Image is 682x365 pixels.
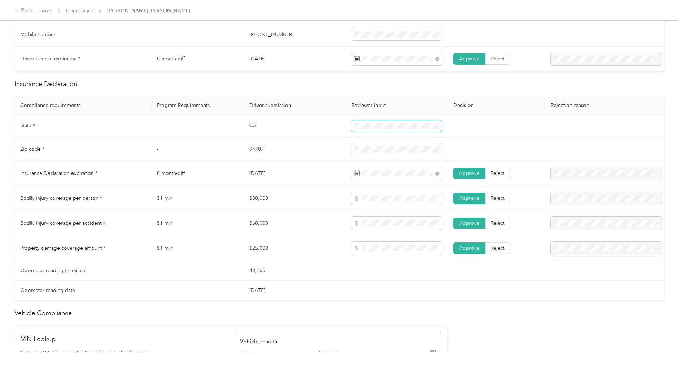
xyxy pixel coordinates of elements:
td: - [151,115,244,138]
td: Zip code * [14,138,151,161]
span: Approve [459,170,480,176]
td: Driver License expiration * [14,47,151,72]
td: Bodily injury coverage per person * [14,186,151,211]
span: Driver License expiration * [20,56,80,62]
th: Decision [447,96,545,115]
td: Insurance Declaration expiration * [14,161,151,186]
p: Enter the VIN from member’s insurance declaration page [21,349,227,357]
td: 0 month-diff [151,161,244,186]
th: Compliance requirements [14,96,151,115]
iframe: Everlance-gr Chat Button Frame [642,325,682,365]
span: [PERSON_NAME] [PERSON_NAME] [107,7,190,14]
td: Property damage coverage amount * [14,236,151,261]
th: Reviewer input [346,96,447,115]
td: - [151,281,244,301]
span: $43,930 [318,350,397,358]
a: Compliance [66,8,93,14]
span: Odometer reading (in miles) [20,267,85,274]
span: Bodily injury coverage per accident * [20,220,105,226]
span: Zip code * [20,146,44,152]
td: 0 month-diff [151,47,244,72]
td: - [151,23,244,47]
td: Bodily injury coverage per accident * [14,211,151,236]
div: Back [14,7,33,15]
span: Insurance Declaration expiration * [20,170,97,176]
span: State * [20,123,35,129]
td: - [151,138,244,161]
span: Reject [491,170,504,176]
td: $30,000 [244,186,345,211]
th: Driver submission [244,96,345,115]
td: [DATE] [244,161,345,186]
h2: VIN Lookup [21,334,227,344]
td: Mobile number [14,23,151,47]
span: Reject [491,220,504,226]
h2: Vehicle Compliance [14,308,664,318]
span: Property damage coverage amount * [20,245,105,251]
td: [DATE] [244,281,345,301]
span: Approve [459,56,480,62]
td: $1 min [151,236,244,261]
span: - [351,287,353,293]
td: [DATE] [244,47,345,72]
td: $1 min [151,186,244,211]
h2: Insurance Declaration [14,79,664,89]
span: Reject [491,195,504,201]
span: Approve [459,245,480,251]
span: Approve [459,220,480,226]
span: Reject [491,56,504,62]
td: Odometer reading date [14,281,151,301]
td: 40,200 [244,261,345,281]
td: $25,000 [244,236,345,261]
h4: Vehicle results [240,337,436,346]
td: $1 min [151,211,244,236]
span: Approve [459,195,480,201]
span: Reject [491,245,504,251]
td: - [151,261,244,281]
span: Mobile number [20,31,56,38]
span: MSRP [240,350,270,358]
td: CA [244,115,345,138]
span: Bodily injury coverage per person * [20,195,102,201]
td: State * [14,115,151,138]
a: Home [38,8,52,14]
td: 94707 [244,138,345,161]
th: Rejection reason [545,96,668,115]
td: Odometer reading (in miles) [14,261,151,281]
span: Odometer reading date [20,287,75,293]
span: - [351,267,353,274]
td: $60,000 [244,211,345,236]
th: Program Requirements [151,96,244,115]
td: [PHONE_NUMBER] [244,23,345,47]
